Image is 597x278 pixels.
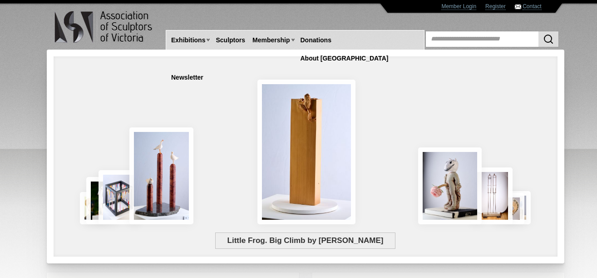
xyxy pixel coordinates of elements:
img: Little Frog. Big Climb [257,80,355,224]
img: Search [543,34,554,45]
img: Contact ASV [515,5,521,9]
a: Member Login [441,3,476,10]
img: Rising Tides [129,127,194,224]
img: Let There Be Light [418,147,482,224]
a: About [GEOGRAPHIC_DATA] [297,50,392,67]
a: Newsletter [168,69,207,86]
a: Donations [297,32,335,49]
a: Register [485,3,506,10]
a: Contact [523,3,541,10]
img: logo.png [54,9,154,45]
a: Membership [249,32,293,49]
a: Exhibitions [168,32,209,49]
span: Little Frog. Big Climb by [PERSON_NAME] [215,233,395,249]
a: Sculptors [212,32,249,49]
img: Waiting together for the Home coming [507,191,531,224]
img: Swingers [471,167,513,224]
